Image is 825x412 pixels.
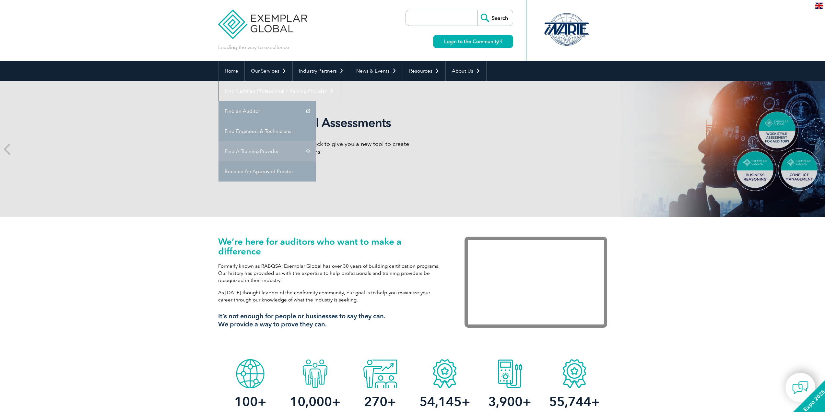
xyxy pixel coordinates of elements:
span: 100 [234,394,258,409]
a: Home [218,61,244,81]
h2: + [218,396,283,407]
span: 270 [364,394,387,409]
h3: It’s not enough for people or businesses to say they can. We provide a way to prove they can. [218,312,445,328]
a: Login to the Community [433,35,513,48]
a: About Us [446,61,486,81]
span: 10,000 [290,394,332,409]
a: Find A Training Provider [218,141,316,161]
img: open_square.png [499,40,502,43]
a: Become An Approved Proctor [218,161,316,182]
p: We have partnered with TalentClick to give you a new tool to create and drive high-performance teams [228,140,413,156]
span: 3,900 [488,394,523,409]
a: News & Events [350,61,403,81]
h2: Exemplar Global Assessments [228,115,413,130]
a: Find Certified Professional / Training Provider [218,81,340,101]
input: Search [477,10,513,26]
p: Leading the way to excellence [218,44,289,51]
h2: + [542,396,607,407]
h2: + [348,396,412,407]
a: Industry Partners [293,61,350,81]
h2: + [412,396,477,407]
span: 54,145 [419,394,462,409]
img: en [815,3,823,9]
img: contact-chat.png [792,380,808,396]
a: Find an Auditor [218,101,316,121]
a: Find Engineers & Technicians [218,121,316,141]
iframe: Exemplar Global: Working together to make a difference [465,237,607,328]
p: Formerly known as RABQSA, Exemplar Global has over 30 years of building certification programs. O... [218,263,445,284]
h2: + [283,396,348,407]
a: Our Services [245,61,292,81]
h2: + [477,396,542,407]
p: As [DATE] thought leaders of the conformity community, our goal is to help you maximize your care... [218,289,445,303]
a: Resources [403,61,445,81]
h1: We’re here for auditors who want to make a difference [218,237,445,256]
span: 55,744 [549,394,591,409]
